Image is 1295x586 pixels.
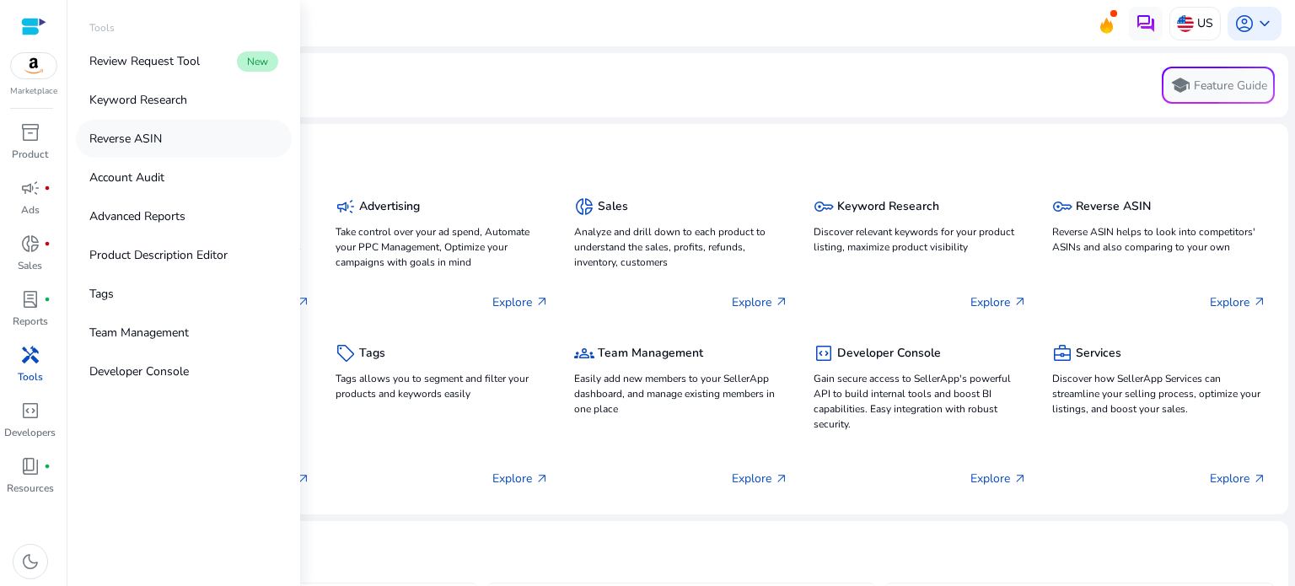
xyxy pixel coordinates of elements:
[837,347,941,361] h5: Developer Console
[1194,78,1267,94] p: Feature Guide
[574,371,788,417] p: Easily add new members to your SellerApp dashboard, and manage existing members in one place
[359,347,385,361] h5: Tags
[336,224,550,270] p: Take control over your ad spend, Automate your PPC Management, Optimize your campaigns with goals...
[297,472,310,486] span: arrow_outward
[336,371,550,401] p: Tags allows you to segment and filter your products and keywords easily
[336,196,356,217] span: campaign
[7,481,54,496] p: Resources
[598,347,703,361] h5: Team Management
[297,295,310,309] span: arrow_outward
[1052,343,1072,363] span: business_center
[535,295,549,309] span: arrow_outward
[13,314,48,329] p: Reports
[970,470,1027,487] p: Explore
[89,207,185,225] p: Advanced Reports
[492,293,549,311] p: Explore
[20,401,40,421] span: code_blocks
[814,343,834,363] span: code_blocks
[20,122,40,142] span: inventory_2
[20,289,40,309] span: lab_profile
[89,246,228,264] p: Product Description Editor
[1013,472,1027,486] span: arrow_outward
[18,258,42,273] p: Sales
[20,551,40,572] span: dark_mode
[1255,13,1275,34] span: keyboard_arrow_down
[336,343,356,363] span: sell
[492,470,549,487] p: Explore
[732,470,788,487] p: Explore
[89,285,114,303] p: Tags
[1076,347,1121,361] h5: Services
[89,91,187,109] p: Keyword Research
[535,472,549,486] span: arrow_outward
[89,169,164,186] p: Account Audit
[1052,224,1266,255] p: Reverse ASIN helps to look into competitors' ASINs and also comparing to your own
[574,196,594,217] span: donut_small
[20,456,40,476] span: book_4
[12,147,48,162] p: Product
[44,185,51,191] span: fiber_manual_record
[44,240,51,247] span: fiber_manual_record
[89,363,189,380] p: Developer Console
[21,202,40,218] p: Ads
[237,51,278,72] span: New
[1013,295,1027,309] span: arrow_outward
[18,369,43,384] p: Tools
[1162,67,1275,104] button: schoolFeature Guide
[814,196,834,217] span: key
[1177,15,1194,32] img: us.svg
[1197,8,1213,38] p: US
[44,296,51,303] span: fiber_manual_record
[89,324,189,341] p: Team Management
[814,371,1028,432] p: Gain secure access to SellerApp's powerful API to build internal tools and boost BI capabilities....
[574,343,594,363] span: groups
[89,52,200,70] p: Review Request Tool
[574,224,788,270] p: Analyze and drill down to each product to understand the sales, profits, refunds, inventory, cust...
[44,463,51,470] span: fiber_manual_record
[1253,295,1266,309] span: arrow_outward
[598,200,628,214] h5: Sales
[10,85,57,98] p: Marketplace
[359,200,420,214] h5: Advertising
[1052,371,1266,417] p: Discover how SellerApp Services can streamline your selling process, optimize your listings, and ...
[775,295,788,309] span: arrow_outward
[20,178,40,198] span: campaign
[89,130,162,148] p: Reverse ASIN
[775,472,788,486] span: arrow_outward
[4,425,56,440] p: Developers
[732,293,788,311] p: Explore
[20,234,40,254] span: donut_small
[11,53,56,78] img: amazon.svg
[837,200,939,214] h5: Keyword Research
[89,20,115,35] p: Tools
[1210,293,1266,311] p: Explore
[1076,200,1151,214] h5: Reverse ASIN
[1253,472,1266,486] span: arrow_outward
[20,345,40,365] span: handyman
[1210,470,1266,487] p: Explore
[1170,75,1190,95] span: school
[1052,196,1072,217] span: key
[814,224,1028,255] p: Discover relevant keywords for your product listing, maximize product visibility
[1234,13,1255,34] span: account_circle
[970,293,1027,311] p: Explore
